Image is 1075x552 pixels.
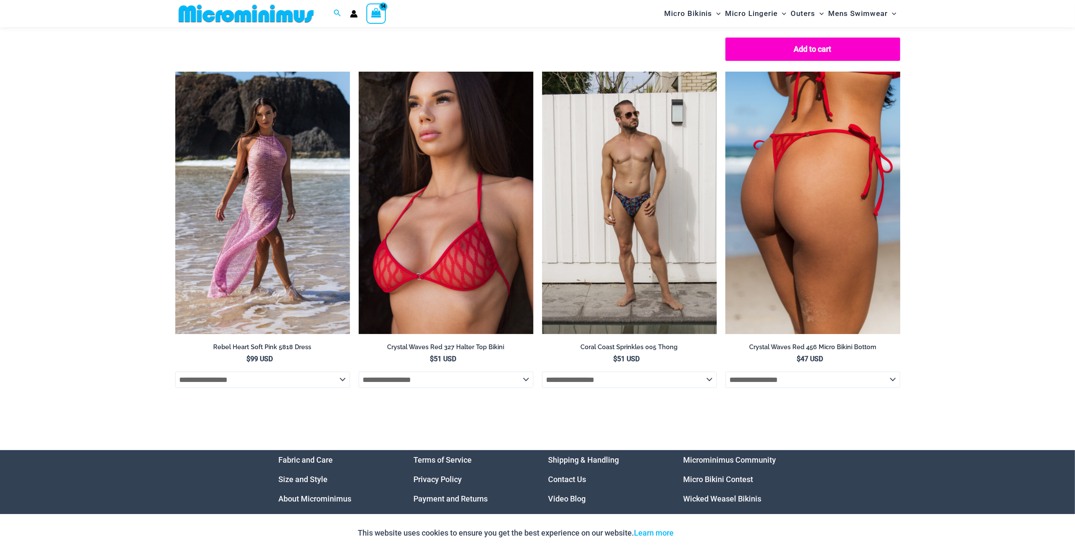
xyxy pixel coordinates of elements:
[725,38,900,60] button: Add to cart
[712,3,721,25] span: Menu Toggle
[725,3,778,25] span: Micro Lingerie
[549,450,662,508] aside: Footer Widget 3
[683,494,761,503] a: Wicked Weasel Bikinis
[797,355,801,363] span: $
[888,3,896,25] span: Menu Toggle
[279,494,352,503] a: About Microminimus
[549,455,619,464] a: Shipping & Handling
[613,355,640,363] bdi: 51 USD
[175,72,350,334] img: Rebel Heart Soft Pink 5818 Dress 01
[413,455,472,464] a: Terms of Service
[549,475,586,484] a: Contact Us
[791,3,815,25] span: Outers
[797,355,823,363] bdi: 47 USD
[683,450,797,508] nav: Menu
[413,475,462,484] a: Privacy Policy
[366,3,386,23] a: View Shopping Cart, 14 items
[815,3,824,25] span: Menu Toggle
[413,450,527,508] aside: Footer Widget 2
[430,355,434,363] span: $
[542,343,717,351] h2: Coral Coast Sprinkles 005 Thong
[826,3,898,25] a: Mens SwimwearMenu ToggleMenu Toggle
[788,3,826,25] a: OutersMenu ToggleMenu Toggle
[613,355,617,363] span: $
[246,355,273,363] bdi: 99 USD
[778,3,786,25] span: Menu Toggle
[542,72,717,334] img: Coral Coast Sprinkles 005 Thong 06
[350,10,358,18] a: Account icon link
[279,455,333,464] a: Fabric and Care
[175,343,350,351] h2: Rebel Heart Soft Pink 5818 Dress
[359,343,533,354] a: Crystal Waves Red 327 Halter Top Bikini
[413,450,527,508] nav: Menu
[664,3,712,25] span: Micro Bikinis
[661,1,900,26] nav: Site Navigation
[681,523,717,543] button: Accept
[359,72,533,334] img: Crystal Waves 327 Halter Top 01
[725,72,900,334] a: Crystal Waves 456 Bottom 02Crystal Waves 456 Bottom 01Crystal Waves 456 Bottom 01
[723,3,788,25] a: Micro LingerieMenu ToggleMenu Toggle
[683,475,753,484] a: Micro Bikini Contest
[725,343,900,351] h2: Crystal Waves Red 456 Micro Bikini Bottom
[542,343,717,354] a: Coral Coast Sprinkles 005 Thong
[725,343,900,354] a: Crystal Waves Red 456 Micro Bikini Bottom
[246,355,250,363] span: $
[683,455,776,464] a: Microminimus Community
[359,72,533,334] a: Crystal Waves 327 Halter Top 01Crystal Waves 327 Halter Top 4149 Thong 01Crystal Waves 327 Halter...
[725,72,900,334] img: Crystal Waves 456 Bottom 01
[413,494,488,503] a: Payment and Returns
[279,475,328,484] a: Size and Style
[358,527,674,539] p: This website uses cookies to ensure you get the best experience on our website.
[279,450,392,508] nav: Menu
[359,343,533,351] h2: Crystal Waves Red 327 Halter Top Bikini
[549,450,662,508] nav: Menu
[175,343,350,354] a: Rebel Heart Soft Pink 5818 Dress
[828,3,888,25] span: Mens Swimwear
[430,355,456,363] bdi: 51 USD
[683,450,797,508] aside: Footer Widget 4
[634,528,674,537] a: Learn more
[279,450,392,508] aside: Footer Widget 1
[549,494,586,503] a: Video Blog
[542,72,717,334] a: Coral Coast Sprinkles 005 Thong 06Coral Coast Sprinkles 005 Thong 08Coral Coast Sprinkles 005 Tho...
[662,3,723,25] a: Micro BikinisMenu ToggleMenu Toggle
[334,8,341,19] a: Search icon link
[175,4,317,23] img: MM SHOP LOGO FLAT
[175,72,350,334] a: Rebel Heart Soft Pink 5818 Dress 01Rebel Heart Soft Pink 5818 Dress 04Rebel Heart Soft Pink 5818 ...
